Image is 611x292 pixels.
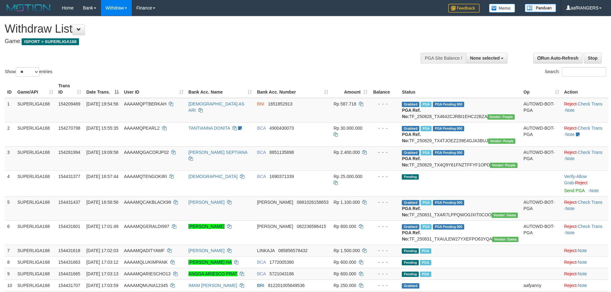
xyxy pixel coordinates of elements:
[257,101,264,106] span: BNI
[189,200,225,205] a: [PERSON_NAME]
[373,173,397,180] div: - - -
[269,174,294,179] span: Copy 1690371339 to clipboard
[584,53,602,63] a: Stop
[333,283,356,288] span: Rp 250.000
[333,101,356,106] span: Rp 587.718
[86,248,118,253] span: [DATE] 17:02:03
[525,4,556,12] img: panduan.png
[562,80,608,98] th: Action
[15,268,56,279] td: SUPERLIGA168
[521,122,561,146] td: AUTOWD-BOT-PGA
[124,260,168,265] span: AAAAMQLUKIMPANK
[268,283,305,288] span: Copy 812201005649536 to clipboard
[373,223,397,230] div: - - -
[189,224,225,229] a: [PERSON_NAME]
[373,149,397,155] div: - - -
[578,101,603,106] a: Check Trans
[433,126,464,131] span: PGA Pending
[86,283,118,288] span: [DATE] 17:03:59
[421,126,432,131] span: Marked by aafmaleo
[564,200,577,205] a: Reject
[564,174,575,179] a: Verify
[578,126,603,131] a: Check Trans
[402,150,419,155] span: Grabbed
[421,224,432,230] span: Marked by aafounsreynich
[564,271,577,276] a: Reject
[15,80,56,98] th: Game/API: activate to sort column ascending
[333,248,360,253] span: Rp 1.500.000
[5,146,15,170] td: 3
[58,174,80,179] span: 154431377
[562,67,606,77] input: Search:
[189,150,247,155] a: [PERSON_NAME] SEPTIANA
[370,80,400,98] th: Balance
[399,220,521,245] td: TF_250831_TXAULEW27YXEFPO63YQA
[15,279,56,291] td: SUPERLIGA168
[257,200,293,205] span: [PERSON_NAME]
[56,80,84,98] th: Trans ID: activate to sort column ascending
[564,224,577,229] a: Reject
[521,98,561,122] td: AUTOWD-BOT-PGA
[257,224,293,229] span: [PERSON_NAME]
[491,213,518,218] span: Vendor URL: https://trx31.1velocity.biz
[564,283,577,288] a: Reject
[562,98,608,122] td: · ·
[5,3,52,13] img: MOTION_logo.png
[421,53,466,63] div: PGA Site Balance /
[399,122,521,146] td: TF_250829_TX4TJOEZ239E4GJA3BUJ
[402,283,419,289] span: Grabbed
[373,125,397,131] div: - - -
[433,200,464,205] span: PGA Pending
[15,196,56,220] td: SUPERLIGA168
[490,163,517,168] span: Vendor URL: https://trx4.1velocity.biz
[433,150,464,155] span: PGA Pending
[373,199,397,205] div: - - -
[124,248,165,253] span: AAAAMQADITYAMF
[421,200,432,205] span: Marked by aafounsreynich
[15,245,56,256] td: SUPERLIGA168
[402,260,419,265] span: Pending
[373,259,397,265] div: - - -
[86,150,118,155] span: [DATE] 19:09:58
[373,247,397,254] div: - - -
[470,56,500,61] span: None selected
[578,248,587,253] a: Note
[257,283,264,288] span: BRI
[297,224,326,229] span: Copy 082236586415 to clipboard
[402,156,421,167] b: PGA Ref. No:
[565,108,575,113] a: Note
[86,200,118,205] span: [DATE] 16:58:56
[565,230,575,235] a: Note
[58,260,80,265] span: 154431663
[15,256,56,268] td: SUPERLIGA168
[562,279,608,291] td: ·
[333,260,356,265] span: Rp 600.000
[421,102,432,107] span: Marked by aafchhiseyha
[15,170,56,196] td: SUPERLIGA168
[578,271,587,276] a: Note
[564,260,577,265] a: Reject
[257,126,266,131] span: BCA
[564,174,587,185] span: ·
[564,101,577,106] a: Reject
[254,80,331,98] th: Bank Acc. Number: activate to sort column ascending
[399,98,521,122] td: TF_250828_TX4642CJRBI1EHC22BZA
[257,174,266,179] span: BCA
[578,224,603,229] a: Check Trans
[58,248,80,253] span: 154431618
[564,188,585,193] a: Send PGA
[124,174,167,179] span: AAAAMQTENGOKIRI
[402,206,421,217] b: PGA Ref. No:
[124,126,160,131] span: AAAAMQPEARL2
[578,200,603,205] a: Check Trans
[15,220,56,245] td: SUPERLIGA168
[86,101,118,106] span: [DATE] 19:54:56
[373,271,397,277] div: - - -
[521,146,561,170] td: AUTOWD-BOT-PGA
[268,101,292,106] span: Copy 1651852913 to clipboard
[466,53,508,63] button: None selected
[488,138,515,144] span: Vendor URL: https://trx4.1velocity.biz
[15,98,56,122] td: SUPERLIGA168
[562,170,608,196] td: · ·
[564,150,577,155] a: Reject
